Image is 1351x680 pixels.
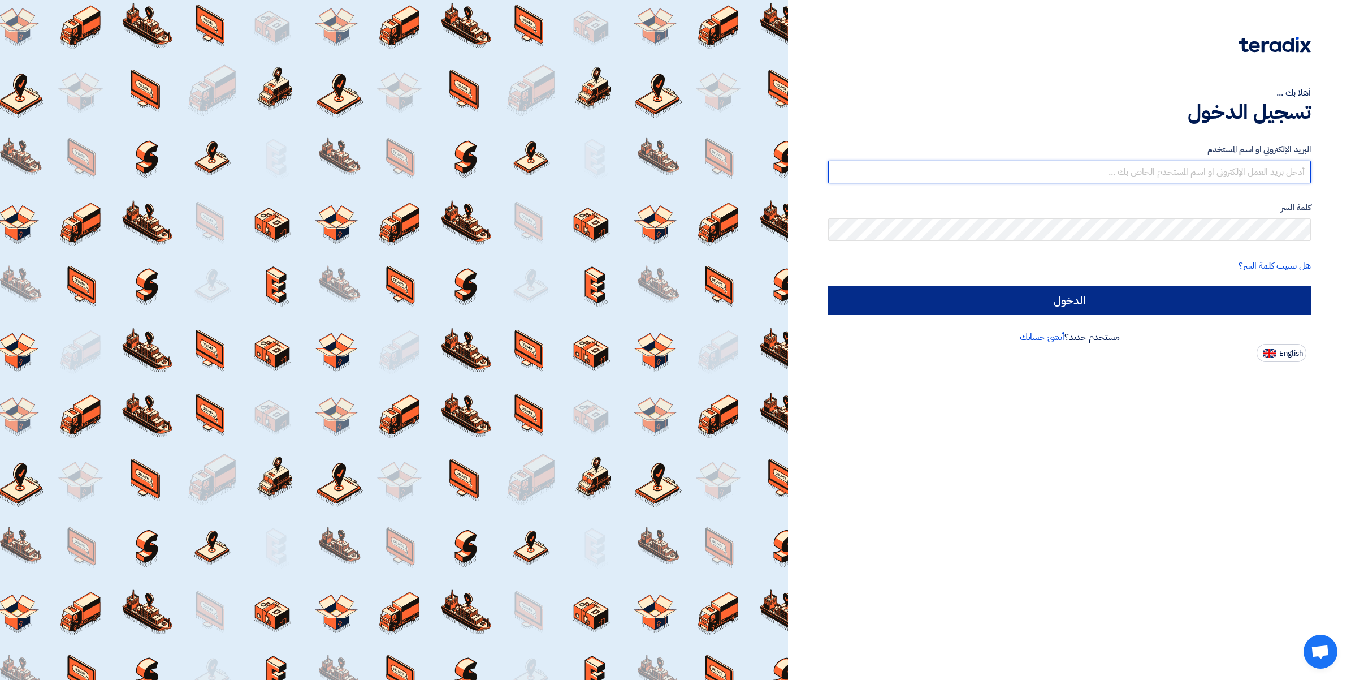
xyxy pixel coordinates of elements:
button: English [1257,344,1306,362]
input: أدخل بريد العمل الإلكتروني او اسم المستخدم الخاص بك ... [828,161,1311,183]
input: الدخول [828,286,1311,315]
div: مستخدم جديد؟ [828,330,1311,344]
label: البريد الإلكتروني او اسم المستخدم [828,143,1311,156]
label: كلمة السر [828,201,1311,214]
span: English [1279,350,1303,358]
a: أنشئ حسابك [1020,330,1064,344]
a: هل نسيت كلمة السر؟ [1239,259,1311,273]
div: أهلا بك ... [828,86,1311,100]
h1: تسجيل الدخول [828,100,1311,124]
a: Open chat [1304,635,1337,669]
img: Teradix logo [1239,37,1311,53]
img: en-US.png [1263,349,1276,358]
